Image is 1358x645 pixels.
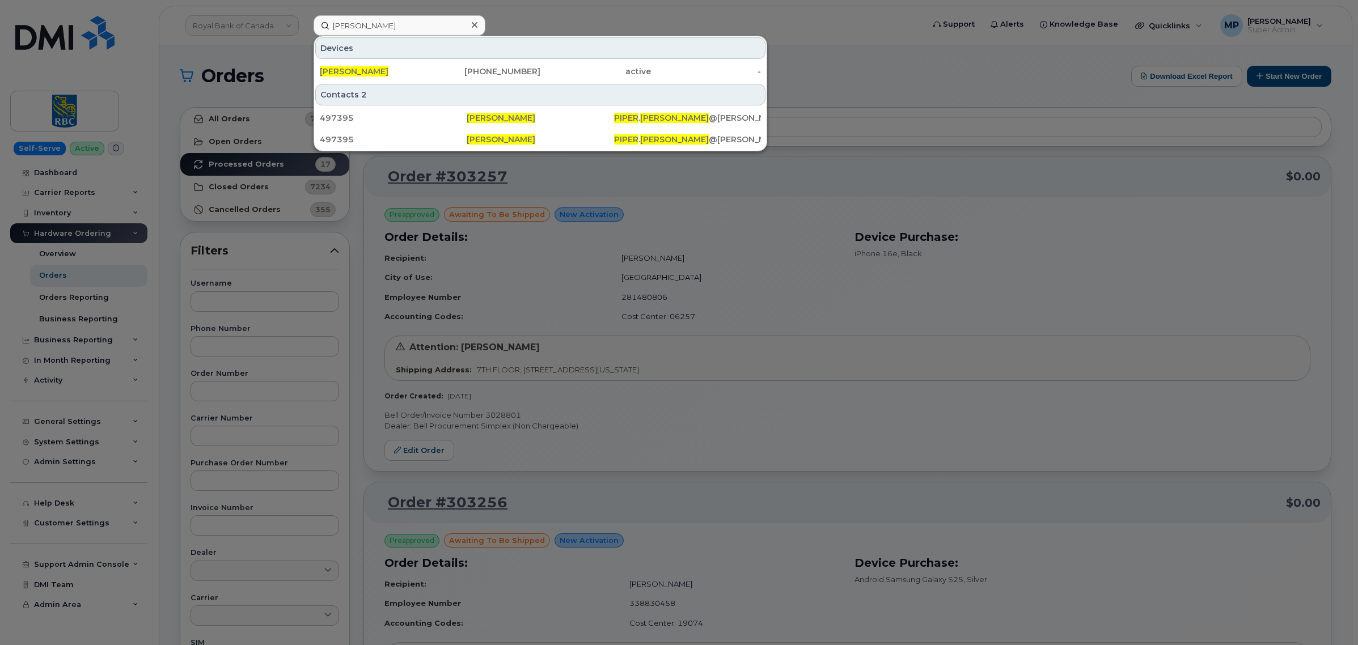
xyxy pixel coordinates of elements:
div: Devices [315,37,765,59]
div: [PHONE_NUMBER] [430,66,541,77]
div: 497395 [320,134,467,145]
div: - [651,66,762,77]
span: [PERSON_NAME] [467,134,535,145]
span: [PERSON_NAME] [320,66,388,77]
span: [PERSON_NAME] [467,113,535,123]
span: [PERSON_NAME] [640,113,709,123]
a: 497395[PERSON_NAME]PIPER.[PERSON_NAME]@[PERSON_NAME][DOMAIN_NAME] [315,129,765,150]
a: 497395[PERSON_NAME]PIPER.[PERSON_NAME]@[PERSON_NAME][DOMAIN_NAME] [315,108,765,128]
div: 497395 [320,112,467,124]
span: [PERSON_NAME] [640,134,709,145]
div: active [540,66,651,77]
div: Contacts [315,84,765,105]
span: 2 [361,89,367,100]
a: [PERSON_NAME][PHONE_NUMBER]active- [315,61,765,82]
div: . @[PERSON_NAME][DOMAIN_NAME] [614,134,761,145]
div: . @[PERSON_NAME][DOMAIN_NAME] [614,112,761,124]
span: PIPER [614,113,638,123]
span: PIPER [614,134,638,145]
